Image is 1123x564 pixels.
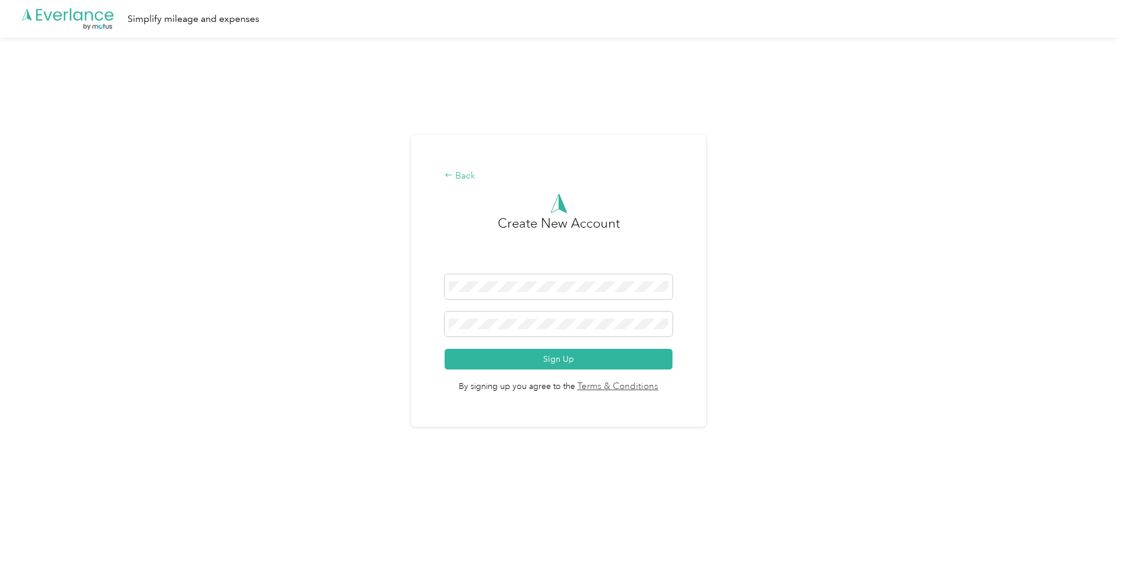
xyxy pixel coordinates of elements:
span: By signing up you agree to the [445,369,673,393]
button: Sign Up [445,349,673,369]
h3: Create New Account [498,213,620,274]
div: Back [445,169,673,183]
a: Terms & Conditions [575,380,658,394]
div: Simplify mileage and expenses [128,12,259,27]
